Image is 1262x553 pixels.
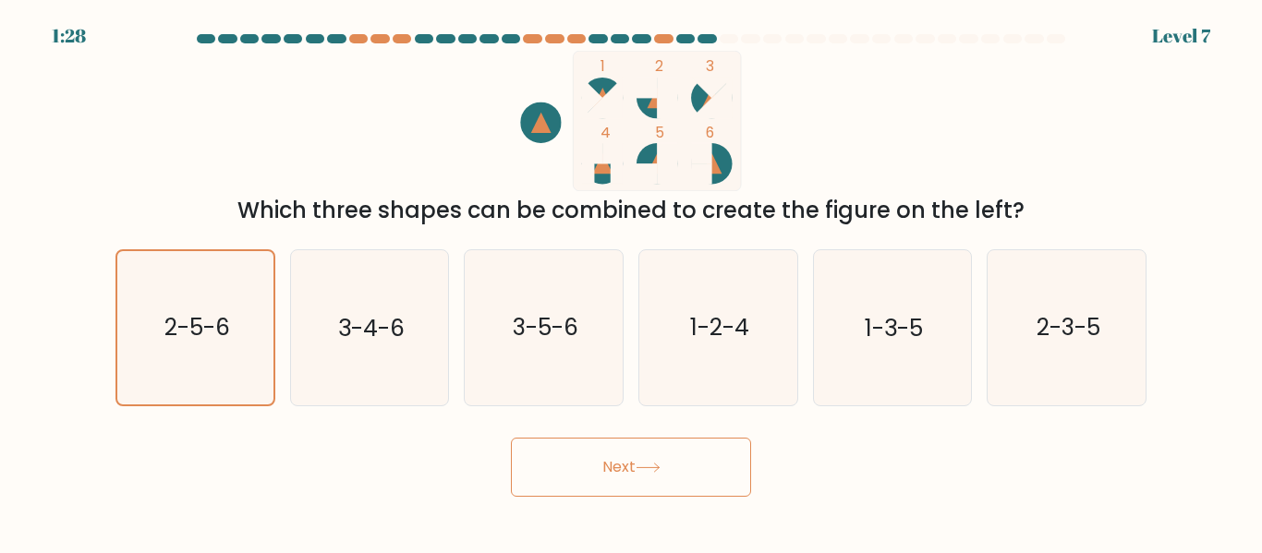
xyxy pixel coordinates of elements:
[511,438,751,497] button: Next
[706,123,714,142] tspan: 6
[601,56,605,76] tspan: 1
[52,22,86,50] div: 1:28
[513,312,578,344] text: 3-5-6
[655,56,663,76] tspan: 2
[865,312,923,344] text: 1-3-5
[655,123,664,142] tspan: 5
[164,311,229,343] text: 2-5-6
[127,194,1135,227] div: Which three shapes can be combined to create the figure on the left?
[1152,22,1210,50] div: Level 7
[338,312,405,344] text: 3-4-6
[690,312,749,344] text: 1-2-4
[1037,312,1100,344] text: 2-3-5
[706,56,714,76] tspan: 3
[601,123,611,142] tspan: 4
